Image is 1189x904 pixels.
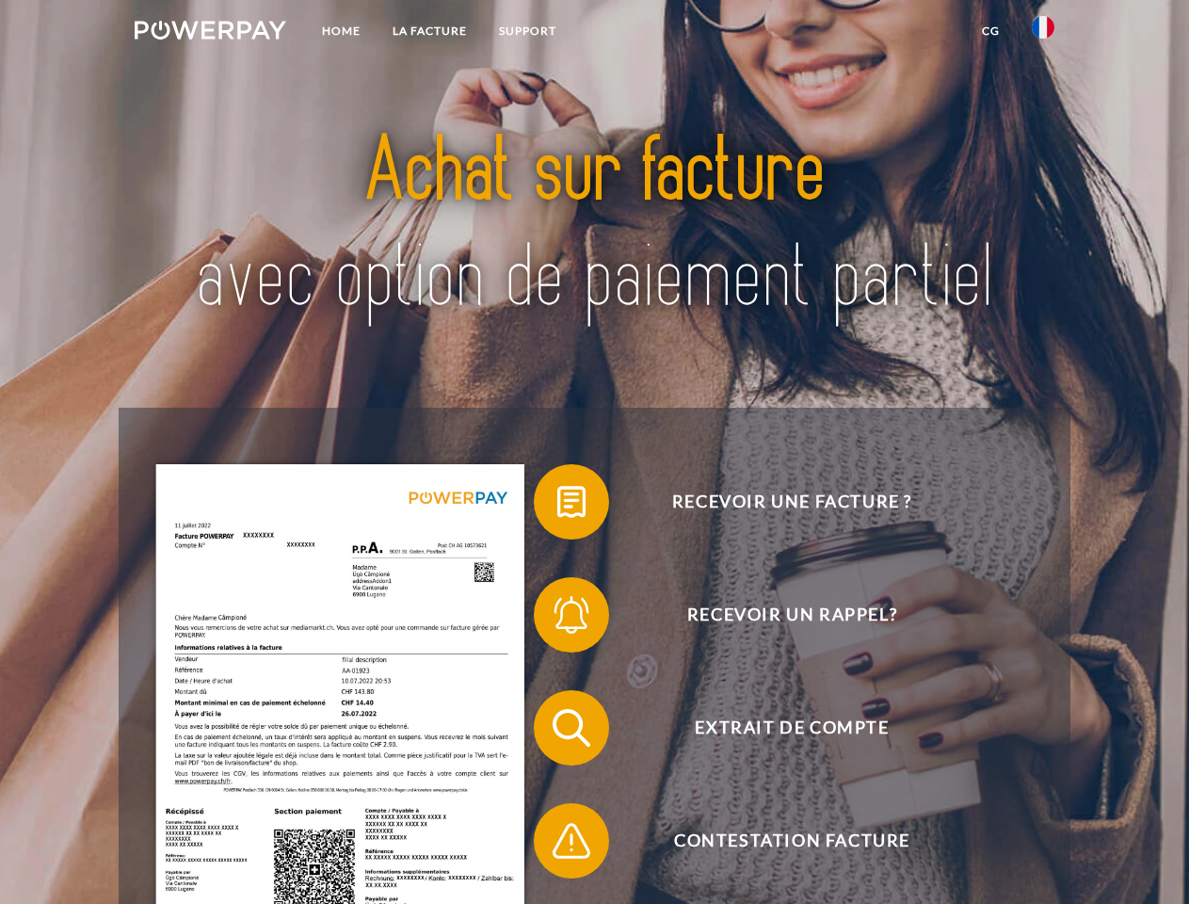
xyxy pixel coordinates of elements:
[548,704,595,751] img: qb_search.svg
[1032,16,1054,39] img: fr
[966,14,1016,48] a: CG
[561,577,1022,653] span: Recevoir un rappel?
[561,464,1022,540] span: Recevoir une facture ?
[306,14,377,48] a: Home
[561,803,1022,879] span: Contestation Facture
[377,14,483,48] a: LA FACTURE
[180,90,1009,361] img: title-powerpay_fr.svg
[548,591,595,638] img: qb_bell.svg
[534,690,1023,766] button: Extrait de compte
[483,14,572,48] a: Support
[561,690,1022,766] span: Extrait de compte
[534,577,1023,653] button: Recevoir un rappel?
[548,478,595,525] img: qb_bill.svg
[534,803,1023,879] button: Contestation Facture
[534,464,1023,540] button: Recevoir une facture ?
[548,817,595,864] img: qb_warning.svg
[135,21,286,40] img: logo-powerpay-white.svg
